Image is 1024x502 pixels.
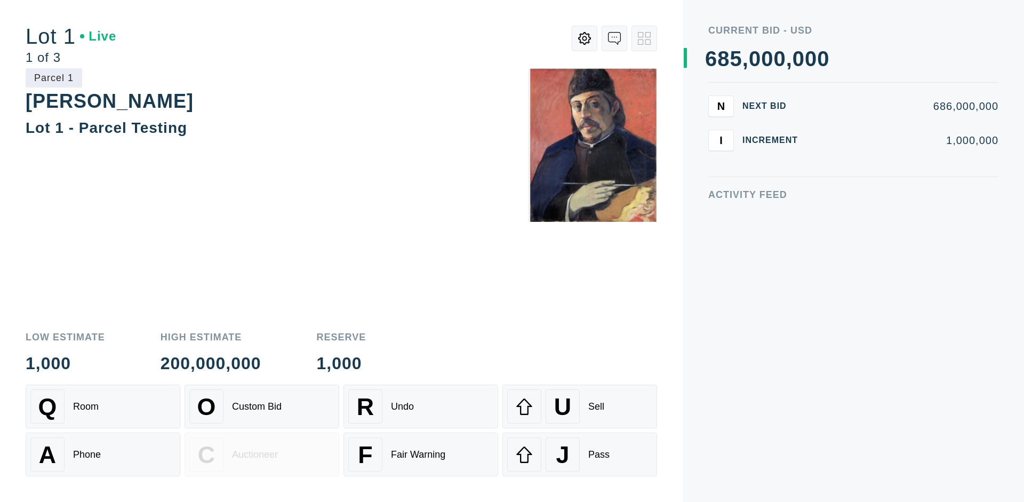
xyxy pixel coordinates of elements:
[717,100,725,112] span: N
[80,30,116,43] div: Live
[391,401,414,412] div: Undo
[26,119,187,136] div: Lot 1 - Parcel Testing
[232,401,282,412] div: Custom Bid
[185,433,339,476] button: CAuctioneer
[73,449,101,460] div: Phone
[343,433,498,476] button: FFair Warning
[317,355,366,372] div: 1,000
[26,26,116,47] div: Lot 1
[317,332,366,342] div: Reserve
[708,26,998,35] div: Current Bid - USD
[588,401,604,412] div: Sell
[761,48,773,69] div: 0
[749,48,761,69] div: 0
[719,134,723,146] span: I
[26,51,116,64] div: 1 of 3
[717,48,730,69] div: 8
[197,393,216,420] span: O
[161,355,261,372] div: 200,000,000
[26,90,194,112] div: [PERSON_NAME]
[38,393,57,420] span: Q
[588,449,610,460] div: Pass
[742,102,806,110] div: Next Bid
[343,385,498,428] button: RUndo
[198,441,215,468] span: C
[793,48,805,69] div: 0
[742,48,749,261] div: ,
[26,433,180,476] button: APhone
[502,433,657,476] button: JPass
[817,48,829,69] div: 0
[730,48,742,69] div: 5
[357,393,374,420] span: R
[391,449,445,460] div: Fair Warning
[26,355,105,372] div: 1,000
[161,332,261,342] div: High Estimate
[708,190,998,200] div: Activity Feed
[786,48,793,261] div: ,
[554,393,571,420] span: U
[742,136,806,145] div: Increment
[185,385,339,428] button: OCustom Bid
[502,385,657,428] button: USell
[26,68,82,87] div: Parcel 1
[815,101,998,111] div: 686,000,000
[73,401,99,412] div: Room
[805,48,817,69] div: 0
[358,441,372,468] span: F
[815,135,998,146] div: 1,000,000
[708,95,734,117] button: N
[773,48,786,69] div: 0
[26,332,105,342] div: Low Estimate
[705,48,717,69] div: 6
[26,385,180,428] button: QRoom
[708,130,734,151] button: I
[232,449,278,460] div: Auctioneer
[39,441,56,468] span: A
[556,441,569,468] span: J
